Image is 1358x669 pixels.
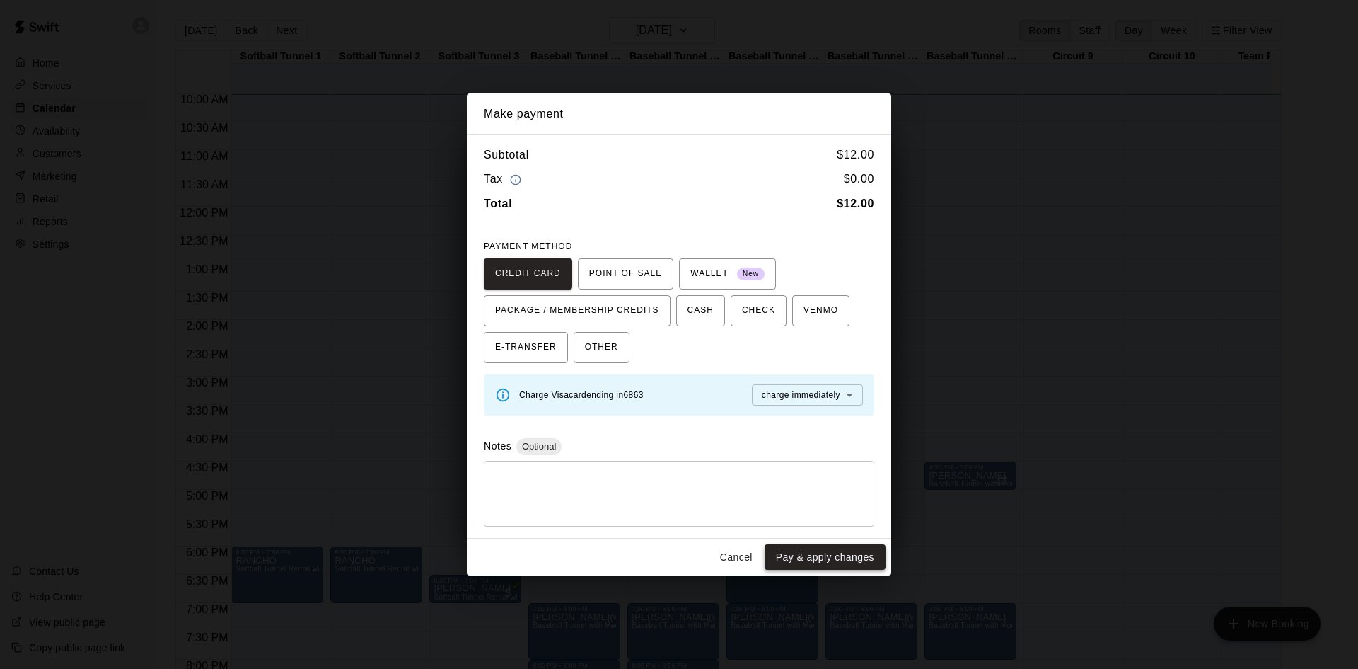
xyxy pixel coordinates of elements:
[837,198,874,210] b: $ 12.00
[731,295,787,326] button: CHECK
[484,295,671,326] button: PACKAGE / MEMBERSHIP CREDITS
[737,265,765,284] span: New
[484,198,512,210] b: Total
[837,146,874,164] h6: $ 12.00
[687,299,714,322] span: CASH
[792,295,849,326] button: VENMO
[714,544,759,571] button: Cancel
[519,390,644,400] span: Charge Visa card ending in 6863
[585,336,618,359] span: OTHER
[765,544,886,571] button: Pay & apply changes
[844,170,874,189] h6: $ 0.00
[495,263,561,285] span: CREDIT CARD
[676,295,725,326] button: CASH
[589,263,662,285] span: POINT OF SALE
[484,332,568,363] button: E-TRANSFER
[742,299,775,322] span: CHECK
[690,263,765,285] span: WALLET
[679,258,776,290] button: WALLET New
[495,299,659,322] span: PACKAGE / MEMBERSHIP CREDITS
[467,93,891,135] h2: Make payment
[484,258,572,290] button: CREDIT CARD
[495,336,557,359] span: E-TRANSFER
[484,146,529,164] h6: Subtotal
[574,332,629,363] button: OTHER
[516,441,562,452] span: Optional
[762,390,840,400] span: charge immediately
[484,170,525,189] h6: Tax
[484,440,511,452] label: Notes
[578,258,673,290] button: POINT OF SALE
[484,241,572,251] span: PAYMENT METHOD
[803,299,838,322] span: VENMO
